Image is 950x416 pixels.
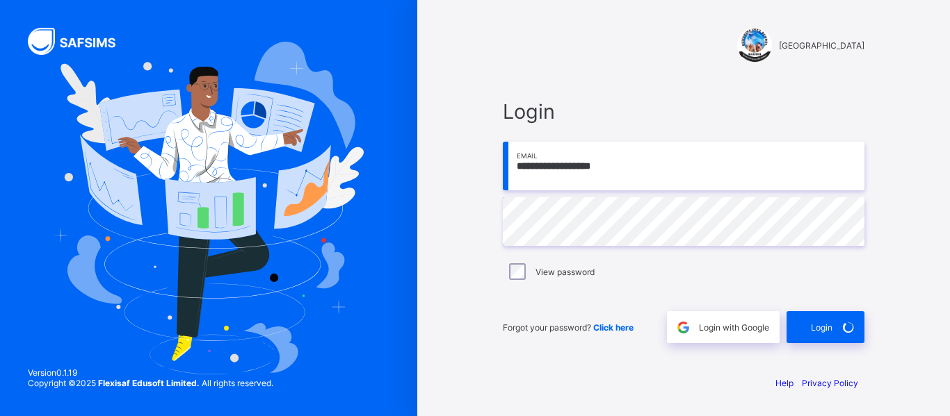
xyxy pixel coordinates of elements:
span: Login [503,99,864,124]
img: Hero Image [54,42,364,374]
span: Login with Google [699,322,769,333]
a: Click here [593,322,634,333]
label: View password [536,267,595,277]
img: google.396cfc9801f0270233282035f929180a.svg [675,319,691,335]
span: Version 0.1.19 [28,367,273,378]
strong: Flexisaf Edusoft Limited. [98,378,200,388]
img: SAFSIMS Logo [28,28,132,55]
a: Help [775,378,794,388]
span: Copyright © 2025 All rights reserved. [28,378,273,388]
a: Privacy Policy [802,378,858,388]
span: Forgot your password? [503,322,634,333]
span: Login [811,322,832,333]
span: [GEOGRAPHIC_DATA] [779,40,864,51]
